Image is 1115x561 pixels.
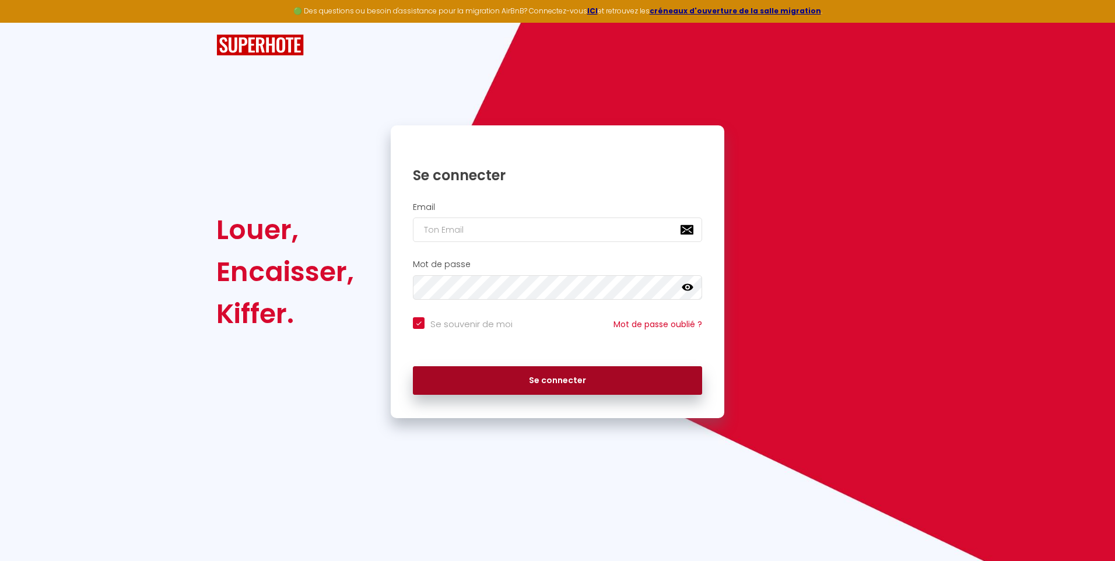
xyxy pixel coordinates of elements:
[216,34,304,56] img: SuperHote logo
[216,293,354,335] div: Kiffer.
[587,6,598,16] a: ICI
[9,5,44,40] button: Ouvrir le widget de chat LiveChat
[413,166,702,184] h1: Se connecter
[216,251,354,293] div: Encaisser,
[413,202,702,212] h2: Email
[650,6,821,16] a: créneaux d'ouverture de la salle migration
[216,209,354,251] div: Louer,
[413,260,702,269] h2: Mot de passe
[413,366,702,395] button: Se connecter
[413,218,702,242] input: Ton Email
[613,318,702,330] a: Mot de passe oublié ?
